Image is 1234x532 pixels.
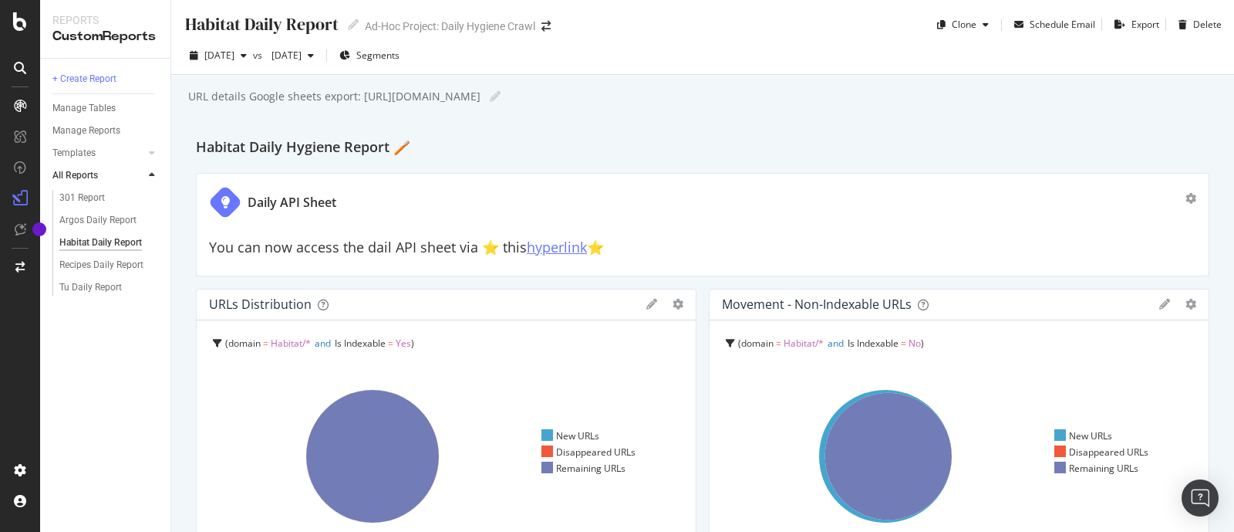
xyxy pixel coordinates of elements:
[52,71,116,87] div: + Create Report
[52,123,120,139] div: Manage Reports
[265,49,302,62] span: 2025 Jul. 16th
[271,337,311,350] span: Habitat/*
[59,257,160,273] a: Recipes Daily Report
[1008,12,1095,37] button: Schedule Email
[541,446,636,459] div: Disappeared URLs
[541,21,551,32] div: arrow-right-arrow-left
[315,337,331,350] span: and
[741,337,774,350] span: domain
[59,212,137,229] div: Argos Daily Report
[356,49,400,62] span: Segments
[184,12,339,36] div: Habitat Daily Report
[228,337,261,350] span: domain
[196,136,410,161] h2: Habitat Daily Hygiene Report 🪥
[1054,446,1149,459] div: Disappeared URLs
[396,337,411,350] span: Yes
[722,296,912,312] div: Movement - non-indexable URLs
[52,100,160,117] a: Manage Tables
[52,145,144,161] a: Templates
[204,49,234,62] span: 2025 Aug. 13th
[848,337,899,350] span: Is Indexable
[59,190,105,206] div: 301 Report
[1030,18,1095,31] div: Schedule Email
[1185,299,1196,310] div: gear
[59,280,122,296] div: Tu Daily Report
[196,173,1209,276] div: Daily API SheetYou can now access the dail API sheet via ⭐️ thishyperlink⭐️
[1131,18,1159,31] div: Export
[365,19,535,34] div: Ad-Hoc Project: Daily Hygiene Crawl
[1193,18,1222,31] div: Delete
[1172,12,1222,37] button: Delete
[1182,479,1219,517] div: Open Intercom Messenger
[388,337,393,350] span: =
[52,168,98,184] div: All Reports
[952,18,976,31] div: Clone
[784,337,824,350] span: Habitat/*
[32,222,46,236] div: Tooltip anchor
[1108,12,1159,37] button: Export
[52,71,160,87] a: + Create Report
[335,337,386,350] span: Is Indexable
[184,43,253,68] button: [DATE]
[52,168,144,184] a: All Reports
[52,100,116,117] div: Manage Tables
[263,337,268,350] span: =
[931,12,995,37] button: Clone
[59,257,143,273] div: Recipes Daily Report
[52,12,158,28] div: Reports
[909,337,921,350] span: No
[59,190,160,206] a: 301 Report
[209,240,1196,256] h2: You can now access the dail API sheet via ⭐️ this ⭐️
[490,91,501,102] i: Edit report name
[52,123,160,139] a: Manage Reports
[348,19,359,30] i: Edit report name
[333,43,406,68] button: Segments
[52,28,158,46] div: CustomReports
[1054,462,1139,475] div: Remaining URLs
[901,337,906,350] span: =
[1185,193,1196,204] div: gear
[265,43,320,68] button: [DATE]
[209,296,312,312] div: URLs Distribution
[673,299,683,310] div: gear
[828,337,844,350] span: and
[187,89,480,104] div: URL details Google sheets export: [URL][DOMAIN_NAME]
[527,238,587,256] a: hyperlink
[1054,429,1113,442] div: New URLs
[59,212,160,229] a: Argos Daily Report
[59,280,160,296] a: Tu Daily Report
[52,145,96,161] div: Templates
[253,49,265,62] span: vs
[59,235,142,251] div: Habitat Daily Report
[776,337,781,350] span: =
[541,429,600,442] div: New URLs
[59,235,160,251] a: Habitat Daily Report
[196,136,1209,161] div: Habitat Daily Hygiene Report 🪥
[541,462,626,475] div: Remaining URLs
[248,194,336,212] div: Daily API Sheet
